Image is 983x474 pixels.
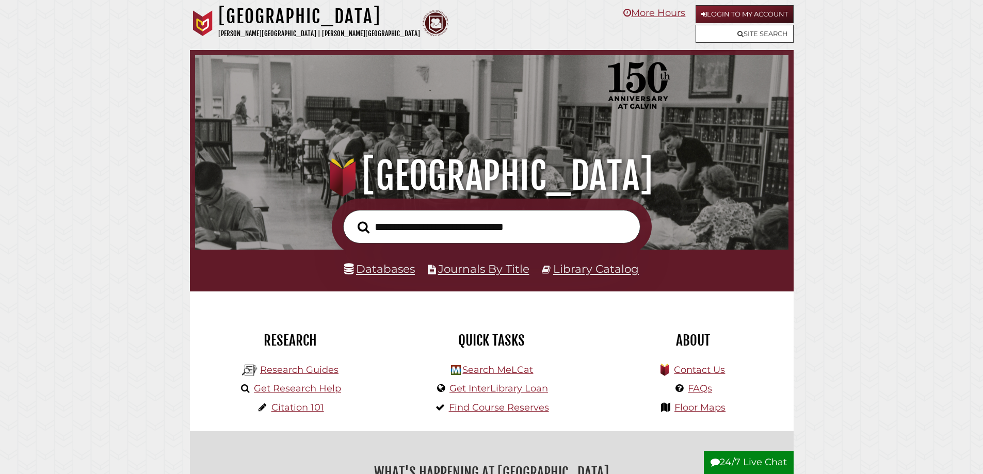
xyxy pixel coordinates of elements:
a: Floor Maps [674,402,726,413]
h2: Research [198,332,383,349]
a: Journals By Title [438,262,529,275]
h1: [GEOGRAPHIC_DATA] [210,153,773,199]
img: Calvin University [190,10,216,36]
a: Get InterLibrary Loan [449,383,548,394]
h2: About [600,332,786,349]
a: Library Catalog [553,262,639,275]
a: Citation 101 [271,402,324,413]
img: Hekman Library Logo [242,363,257,378]
h2: Quick Tasks [399,332,585,349]
a: FAQs [688,383,712,394]
i: Search [358,221,369,234]
img: Hekman Library Logo [451,365,461,375]
h1: [GEOGRAPHIC_DATA] [218,5,420,28]
a: Get Research Help [254,383,341,394]
a: Databases [344,262,415,275]
a: Find Course Reserves [449,402,549,413]
a: Research Guides [260,364,339,375]
a: Login to My Account [696,5,794,23]
a: Site Search [696,25,794,43]
a: More Hours [623,7,685,19]
a: Contact Us [674,364,725,375]
a: Search MeLCat [462,364,533,375]
p: [PERSON_NAME][GEOGRAPHIC_DATA] | [PERSON_NAME][GEOGRAPHIC_DATA] [218,28,420,40]
img: Calvin Theological Seminary [423,10,448,36]
button: Search [352,218,375,237]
